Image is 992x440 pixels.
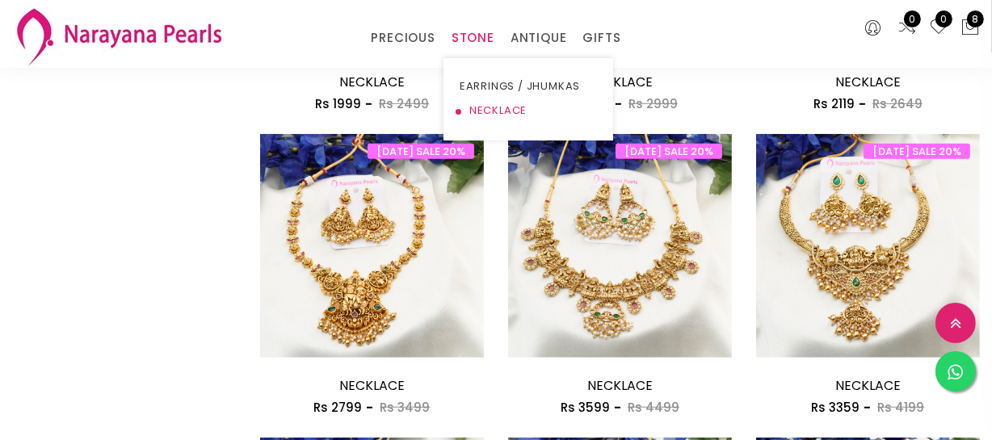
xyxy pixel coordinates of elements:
[460,74,597,98] a: EARRINGS / JHUMKAS
[897,18,917,39] a: 0
[452,26,494,50] a: STONE
[339,73,405,91] a: NECKLACE
[587,73,653,91] a: NECKLACE
[587,376,653,395] a: NECKLACE
[628,399,679,416] span: Rs 4499
[313,399,362,416] span: Rs 2799
[339,376,405,395] a: NECKLACE
[616,144,722,159] span: [DATE] SALE 20%
[967,10,984,27] span: 8
[872,95,923,112] span: Rs 2649
[561,399,610,416] span: Rs 3599
[511,26,567,50] a: ANTIQUE
[460,98,597,123] a: NECKLACE
[835,73,901,91] a: NECKLACE
[380,399,430,416] span: Rs 3499
[835,376,901,395] a: NECKLACE
[315,95,361,112] span: Rs 1999
[877,399,924,416] span: Rs 4199
[379,95,429,112] span: Rs 2499
[864,144,970,159] span: [DATE] SALE 20%
[813,95,855,112] span: Rs 2119
[582,26,620,50] a: GIFTS
[929,18,948,39] a: 0
[371,26,435,50] a: PRECIOUS
[904,10,921,27] span: 0
[368,144,474,159] span: [DATE] SALE 20%
[935,10,952,27] span: 0
[960,18,980,39] button: 8
[628,95,678,112] span: Rs 2999
[811,399,860,416] span: Rs 3359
